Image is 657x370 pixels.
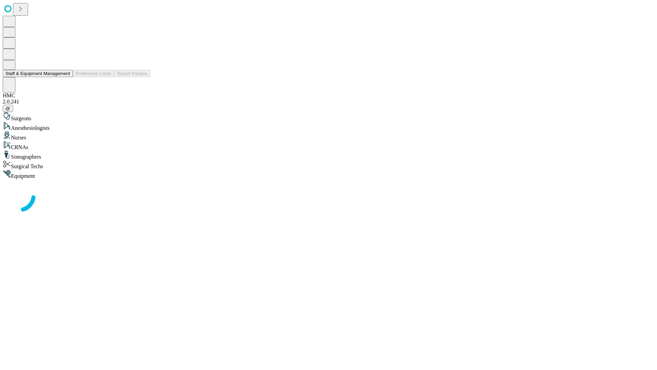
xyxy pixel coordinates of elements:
[3,160,654,170] div: Surgical Techs
[3,70,73,77] button: Staff & Equipment Management
[3,99,654,105] div: 2.0.241
[3,141,654,150] div: CRNAs
[3,170,654,179] div: Equipment
[3,92,654,99] div: HMC
[3,150,654,160] div: Sonographers
[3,122,654,131] div: Anesthesiologists
[73,70,114,77] button: Preference Cards
[3,131,654,141] div: Nurses
[114,70,150,77] button: Tenant Params
[5,106,10,111] span: @
[3,105,13,112] button: @
[3,112,654,122] div: Surgeons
